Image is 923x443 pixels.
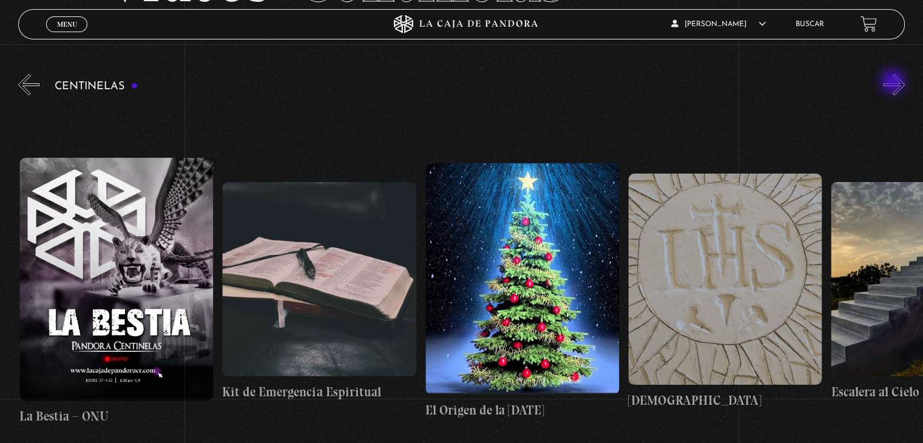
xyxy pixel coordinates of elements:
button: Next [884,74,905,95]
h4: Kit de Emergencia Espiritual [222,382,416,402]
h3: Centinelas [55,81,138,92]
h4: El Origen de la [DATE] [425,401,619,420]
span: Cerrar [53,30,81,39]
button: Previous [18,74,39,95]
h4: [DEMOGRAPHIC_DATA] [628,391,822,410]
span: [PERSON_NAME] [671,21,766,28]
h4: La Bestia – ONU [19,407,213,426]
a: View your shopping cart [860,16,877,32]
a: Buscar [796,21,824,28]
span: Menu [57,21,77,28]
